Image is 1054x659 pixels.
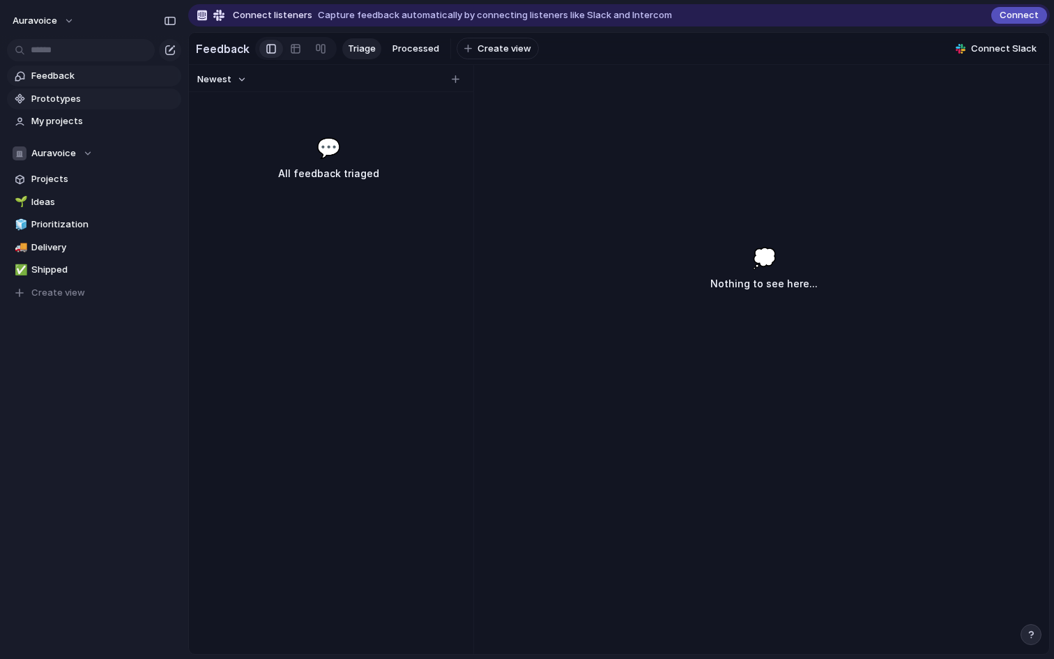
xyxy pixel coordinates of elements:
span: Connect Slack [971,42,1037,56]
span: Projects [31,172,176,186]
h3: All feedback triaged [222,165,435,182]
div: ✅ [15,262,24,278]
button: 🚚 [13,241,26,255]
span: auravoice [13,14,57,28]
span: Connect listeners [233,8,312,22]
a: ✅Shipped [7,259,181,280]
span: Processed [392,42,439,56]
button: auravoice [6,10,82,32]
span: Create view [31,286,85,300]
a: Prototypes [7,89,181,109]
span: Shipped [31,263,176,277]
a: 🧊Prioritization [7,214,181,235]
span: Feedback [31,69,176,83]
span: 💭 [752,243,777,273]
span: Delivery [31,241,176,255]
a: 🚚Delivery [7,237,181,258]
button: ✅ [13,263,26,277]
div: 🧊 [15,217,24,233]
button: Create view [7,282,181,303]
button: Auravoice [7,143,181,164]
span: Capture feedback automatically by connecting listeners like Slack and Intercom [318,8,672,22]
span: Prioritization [31,218,176,232]
span: Triage [348,42,376,56]
div: 🚚 [15,239,24,255]
span: Create view [478,42,531,56]
span: Auravoice [31,146,76,160]
a: 🌱Ideas [7,192,181,213]
h2: Feedback [196,40,250,57]
a: Triage [342,38,381,59]
a: Processed [387,38,445,59]
span: 💬 [316,133,341,162]
a: Projects [7,169,181,190]
span: Prototypes [31,92,176,106]
span: My projects [31,114,176,128]
span: Ideas [31,195,176,209]
button: Newest [195,70,249,89]
button: 🧊 [13,218,26,232]
a: Feedback [7,66,181,86]
button: Connect Slack [950,38,1042,59]
button: 🌱 [13,195,26,209]
h3: Nothing to see here... [710,275,818,292]
button: Create view [457,38,539,60]
a: My projects [7,111,181,132]
span: Newest [197,73,231,86]
button: Connect [991,7,1047,24]
div: 🌱 [15,194,24,210]
span: Connect [1000,8,1039,22]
